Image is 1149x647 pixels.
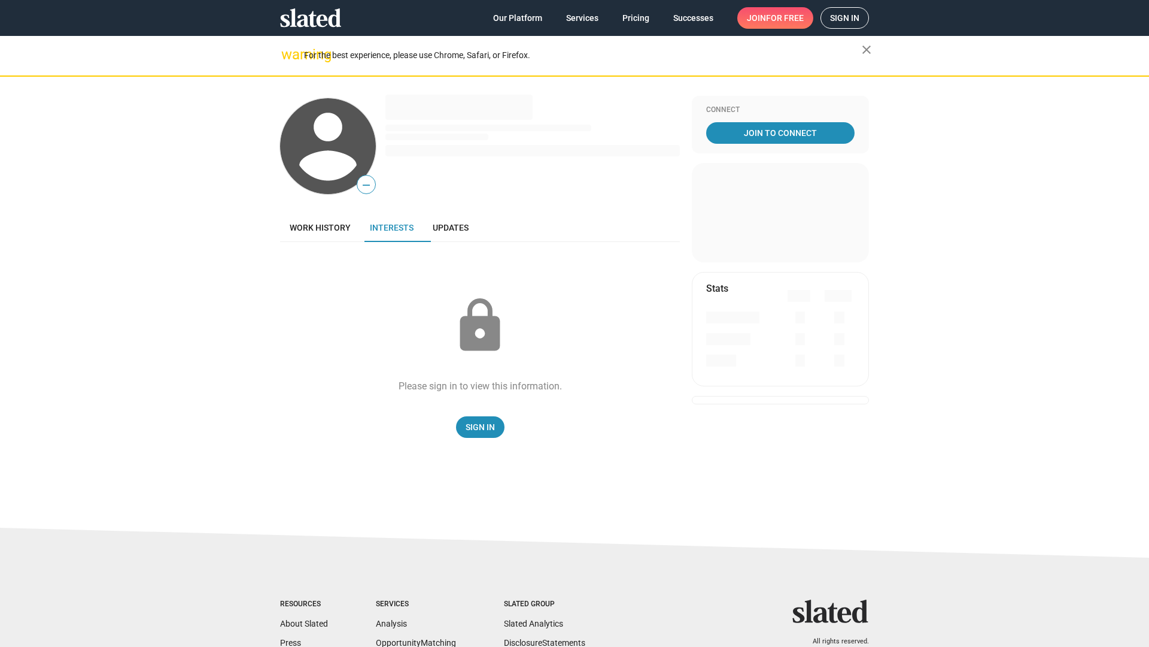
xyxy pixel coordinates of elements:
[706,282,728,295] mat-card-title: Stats
[820,7,869,29] a: Sign in
[504,619,563,628] a: Slated Analytics
[747,7,804,29] span: Join
[290,223,351,232] span: Work history
[766,7,804,29] span: for free
[456,416,504,438] a: Sign In
[399,380,562,392] div: Please sign in to view this information.
[280,619,328,628] a: About Slated
[280,600,328,609] div: Resources
[504,600,585,609] div: Slated Group
[376,600,456,609] div: Services
[622,7,649,29] span: Pricing
[281,47,296,62] mat-icon: warning
[737,7,813,29] a: Joinfor free
[466,416,495,438] span: Sign In
[673,7,713,29] span: Successes
[613,7,659,29] a: Pricing
[706,105,855,115] div: Connect
[450,296,510,356] mat-icon: lock
[423,213,478,242] a: Updates
[493,7,542,29] span: Our Platform
[304,47,862,64] div: For the best experience, please use Chrome, Safari, or Firefox.
[566,7,598,29] span: Services
[830,8,859,28] span: Sign in
[360,213,423,242] a: Interests
[433,223,469,232] span: Updates
[709,122,852,144] span: Join To Connect
[280,213,360,242] a: Work history
[557,7,608,29] a: Services
[370,223,414,232] span: Interests
[484,7,552,29] a: Our Platform
[357,177,375,193] span: —
[706,122,855,144] a: Join To Connect
[859,43,874,57] mat-icon: close
[664,7,723,29] a: Successes
[376,619,407,628] a: Analysis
